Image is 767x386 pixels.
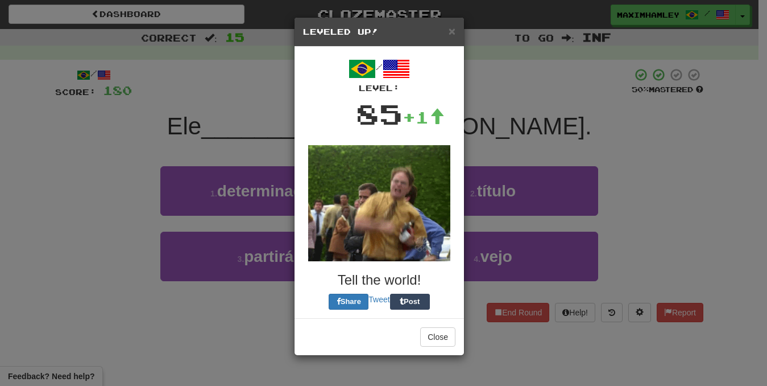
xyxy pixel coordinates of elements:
a: Tweet [368,295,389,304]
div: Level: [303,83,455,94]
img: dwight-38fd9167b88c7212ef5e57fe3c23d517be8a6295dbcd4b80f87bd2b6bd7e5025.gif [308,145,450,261]
button: Share [329,294,368,310]
div: 85 [356,94,403,134]
div: / [303,55,455,94]
button: Post [390,294,430,310]
button: Close [420,327,455,347]
span: × [449,24,455,38]
div: +1 [403,106,445,129]
h5: Leveled Up! [303,26,455,38]
h3: Tell the world! [303,273,455,288]
button: Close [449,25,455,37]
